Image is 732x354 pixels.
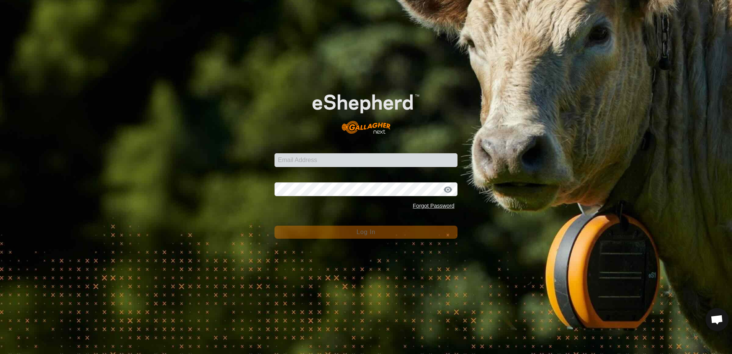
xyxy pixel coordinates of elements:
[356,229,375,235] span: Log In
[293,79,439,141] img: E-shepherd Logo
[413,203,454,209] a: Forgot Password
[706,308,729,331] div: Open chat
[274,226,458,239] button: Log In
[274,153,458,167] input: Email Address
